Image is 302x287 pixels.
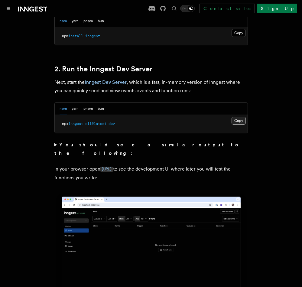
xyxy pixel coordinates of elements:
strong: You should see a similar output to the following: [54,142,240,156]
span: inngest-cli@latest [68,122,106,126]
button: Toggle dark mode [180,5,195,12]
span: npm [62,34,68,38]
button: yarn [72,15,79,27]
span: dev [109,122,115,126]
button: yarn [72,103,79,115]
span: inngest [85,34,100,38]
button: bun [98,15,104,27]
button: bun [98,103,104,115]
span: install [68,34,83,38]
a: Contact sales [200,4,255,13]
button: Copy [232,117,246,125]
button: Toggle navigation [5,5,12,12]
button: pnpm [83,15,93,27]
summary: You should see a similar output to the following: [54,141,248,158]
button: npm [60,15,67,27]
p: In your browser open to see the development UI where later you will test the functions you write: [54,165,248,182]
code: [URL] [100,167,113,172]
a: Inngest Dev Server [85,79,127,85]
button: Copy [232,29,246,37]
a: Sign Up [257,4,297,13]
span: npx [62,122,68,126]
a: [URL] [100,166,113,172]
button: Find something... [170,5,178,12]
button: npm [60,103,67,115]
button: pnpm [83,103,93,115]
p: Next, start the , which is a fast, in-memory version of Inngest where you can quickly send and vi... [54,78,248,95]
a: 2. Run the Inngest Dev Server [54,65,152,73]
